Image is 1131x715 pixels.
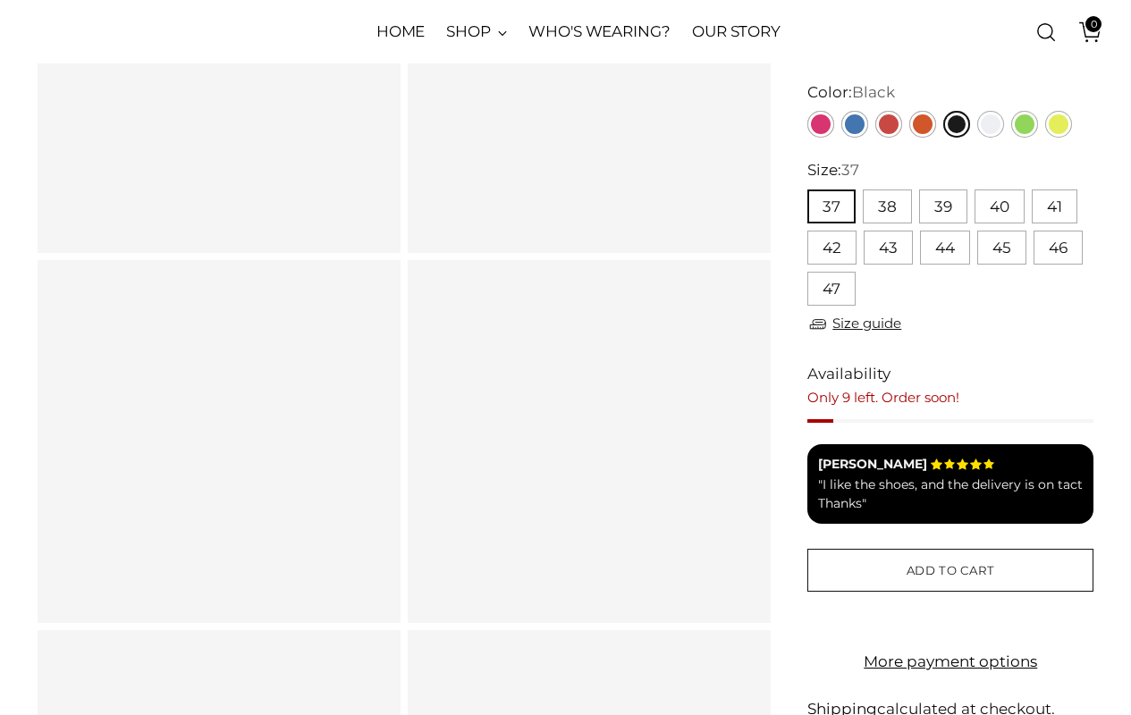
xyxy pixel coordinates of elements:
[1032,189,1077,223] button: 41
[446,13,507,52] a: SHOP
[38,260,401,623] a: ALTIS Black Sneakers
[528,13,671,52] a: WHO'S WEARING?
[907,562,995,579] span: Add to cart
[1085,16,1101,32] span: 0
[841,161,859,179] span: 37
[1011,111,1038,138] a: Green
[977,111,1004,138] a: White
[408,260,771,623] a: side on view of Athletikan black trainers
[807,231,857,265] button: 42
[864,231,913,265] button: 43
[692,13,781,52] a: OUR STORY
[807,159,859,181] label: Size:
[38,18,350,46] a: ATHLETIKAN
[1045,111,1072,138] a: Yellow
[807,81,895,104] label: Color:
[807,313,901,335] a: Size guide
[807,651,1093,673] a: More payment options
[975,189,1025,223] button: 40
[1066,14,1101,50] a: Open cart modal
[875,111,902,138] a: Red
[1028,14,1064,50] a: Open search modal
[807,272,856,306] button: 47
[807,389,959,406] span: Only 9 left. Order soon!
[920,231,970,265] button: 44
[1034,231,1083,265] button: 46
[852,83,895,101] span: Black
[841,111,868,138] a: Blue
[807,549,1093,592] button: Add to cart
[863,189,912,223] button: 38
[807,111,834,138] a: Pink
[977,231,1026,265] button: 45
[943,111,970,138] a: Black
[909,111,936,138] a: Orange
[376,13,426,52] a: HOME
[807,363,890,385] span: Availability
[919,189,967,223] button: 39
[807,189,856,223] button: 37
